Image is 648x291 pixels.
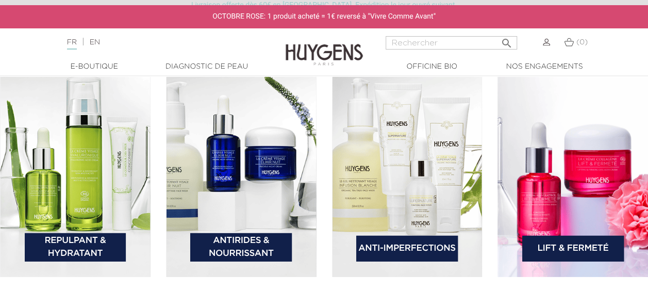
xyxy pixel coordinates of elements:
[190,233,292,262] a: Antirides & Nourrissant
[356,236,458,262] a: Anti-Imperfections
[501,34,513,46] i: 
[286,27,363,67] img: Huygens
[380,61,484,72] a: Officine Bio
[576,39,588,46] span: (0)
[25,233,126,262] a: Repulpant & Hydratant
[493,61,596,72] a: Nos engagements
[62,36,262,48] div: |
[155,61,258,72] a: Diagnostic de peau
[166,60,317,277] img: bannière catégorie 2
[386,36,517,50] input: Rechercher
[522,236,624,262] a: Lift & Fermeté
[43,61,146,72] a: E-Boutique
[332,60,483,277] img: bannière catégorie 3
[497,60,648,277] img: bannière catégorie 4
[497,33,516,47] button: 
[90,39,100,46] a: EN
[67,39,77,50] a: FR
